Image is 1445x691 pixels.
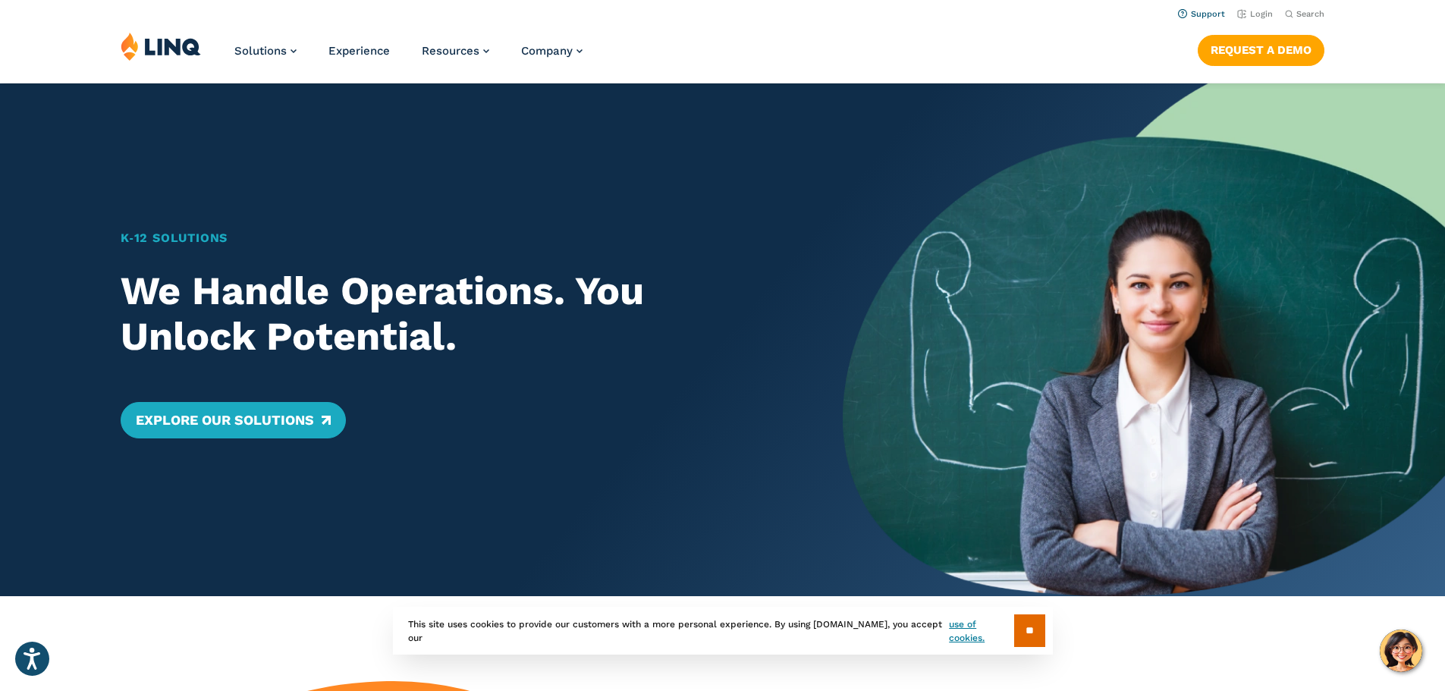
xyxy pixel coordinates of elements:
a: Company [521,44,583,58]
a: Support [1178,9,1225,19]
nav: Button Navigation [1198,32,1324,65]
button: Open Search Bar [1285,8,1324,20]
a: Request a Demo [1198,35,1324,65]
a: Experience [328,44,390,58]
a: Solutions [234,44,297,58]
a: Login [1237,9,1273,19]
span: Resources [422,44,479,58]
h1: K‑12 Solutions [121,229,784,247]
button: Hello, have a question? Let’s chat. [1380,630,1422,672]
h2: We Handle Operations. You Unlock Potential. [121,269,784,360]
a: Explore Our Solutions [121,402,346,438]
div: This site uses cookies to provide our customers with a more personal experience. By using [DOMAIN... [393,607,1053,655]
a: Resources [422,44,489,58]
nav: Primary Navigation [234,32,583,82]
span: Company [521,44,573,58]
img: LINQ | K‑12 Software [121,32,201,61]
span: Solutions [234,44,287,58]
span: Search [1296,9,1324,19]
a: use of cookies. [949,617,1013,645]
img: Home Banner [843,83,1445,596]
